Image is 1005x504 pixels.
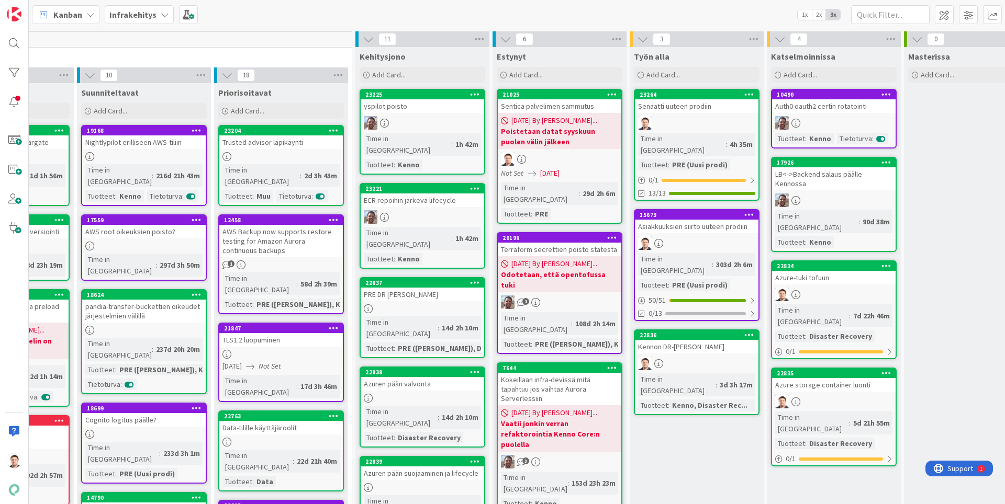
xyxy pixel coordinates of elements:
img: ET [364,210,377,224]
div: Azure-tuki tofuun [772,271,896,284]
div: 0/1 [772,345,896,358]
div: 20196Terraform secrettien poisto statesta [498,233,621,256]
div: 237d 20h 20m [153,343,203,355]
div: Time in [GEOGRAPHIC_DATA] [222,375,296,398]
div: Time in [GEOGRAPHIC_DATA] [364,227,451,250]
div: Tuotteet [775,133,805,144]
div: 18699Cognito logitus päälle? [82,404,206,427]
div: Time in [GEOGRAPHIC_DATA] [638,253,712,276]
span: : [438,411,439,423]
a: 23204Trusted advisor läpikäyntiTime in [GEOGRAPHIC_DATA]:2d 3h 43mTuotteet:MuuTietoturva: [218,125,344,206]
div: Time in [GEOGRAPHIC_DATA] [364,406,438,429]
img: TG [638,357,652,370]
span: [DATE] By [PERSON_NAME]... [511,407,597,418]
span: : [872,133,874,144]
span: Add Card... [509,70,543,79]
img: TG [7,453,21,468]
div: Time in [GEOGRAPHIC_DATA] [775,210,858,233]
div: 23204 [219,126,343,135]
div: 23221 [365,185,484,192]
div: 17926 [772,158,896,167]
span: : [712,259,713,270]
div: 22836 [640,331,758,339]
div: Muu [254,190,273,202]
span: : [668,399,669,411]
div: 232d 1h 14m [20,371,65,382]
span: : [805,236,807,248]
div: Disaster Recovery [395,432,463,443]
div: 21025 [502,91,621,98]
div: ECR repoihin järkevä lifecycle [361,193,484,207]
div: Tuotteet [775,330,805,342]
img: ET [775,116,789,130]
span: : [159,448,161,459]
img: ET [501,455,515,468]
span: [DATE] By [PERSON_NAME]... [511,258,597,269]
div: Kokeillaan infra-devissä mitä tapahtuu jos vaihtaa Aurora Serverlessiin [498,373,621,405]
div: 22834 [777,262,896,270]
div: 22d 21h 40m [294,455,340,467]
div: ET [361,116,484,130]
div: 18624 [82,290,206,300]
a: 23221ECR repoihin järkevä lifecycleETTime in [GEOGRAPHIC_DATA]:1h 42mTuotteet:Kenno [360,183,485,269]
div: Azure storage container luonti [772,378,896,392]
div: Kenno [395,159,422,170]
div: 19168 [82,126,206,135]
div: 29d 2h 6m [580,188,618,199]
div: Tuotteet [222,299,252,310]
a: 15673Asiakkuuksien siirto uuteen prodiinTGTime in [GEOGRAPHIC_DATA]:303d 2h 6mTuotteet:PRE (Uusi ... [634,209,760,321]
div: 18699 [87,405,206,412]
i: Not Set [501,168,523,178]
div: Kenno [117,190,144,202]
div: 23225 [365,91,484,98]
div: Tietoturva [837,133,872,144]
span: : [394,253,395,265]
div: ET [361,210,484,224]
div: 12458AWS Backup now supports restore testing for Amazon Aurora continuous backups [219,215,343,257]
div: ET [498,455,621,468]
div: 90d 38m [860,216,892,227]
span: 13/13 [649,188,666,199]
div: yspilot poisto [361,99,484,113]
div: Tuotteet [364,253,394,265]
div: Time in [GEOGRAPHIC_DATA] [222,164,300,187]
div: 12458 [219,215,343,225]
div: 50/51 [635,294,758,307]
div: 1 [54,4,57,13]
div: 15673 [635,210,758,220]
span: 1 [522,298,529,305]
div: Auth0 oauth2 certin rotatointi [772,99,896,113]
span: : [115,190,117,202]
span: : [296,278,298,290]
div: 17559AWS root oikeuksien poisto? [82,215,206,238]
div: Kenno [395,253,422,265]
div: 7644Kokeillaan infra-devissä mitä tapahtuu jos vaihtaa Aurora Serverlessiin [498,363,621,405]
span: 0 / 1 [786,453,796,464]
div: TG [635,236,758,250]
span: : [849,417,851,429]
div: 0/1 [635,174,758,187]
div: 18624 [87,291,206,299]
img: ET [501,295,515,309]
div: 5d 21h 55m [851,417,892,429]
a: 22838Azuren pään valvontaTime in [GEOGRAPHIC_DATA]:14d 2h 10mTuotteet:Disaster Recovery [360,366,485,448]
div: 23221ECR repoihin järkevä lifecycle [361,184,484,207]
a: 21847TLS1.2 luopuminen[DATE]Not SetTime in [GEOGRAPHIC_DATA]:17d 3h 46m [218,323,344,402]
div: Terraform secrettien poisto statesta [498,243,621,256]
div: 22835 [777,370,896,377]
span: : [394,159,395,170]
span: 3 [522,457,529,464]
span: Add Card... [94,106,127,116]
div: 21025 [498,90,621,99]
div: PRE ([PERSON_NAME]), K... [254,299,349,310]
div: TG [635,116,758,130]
span: : [293,455,294,467]
div: 7644 [502,364,621,372]
span: : [252,190,254,202]
div: Time in [GEOGRAPHIC_DATA] [364,316,438,339]
div: 22839 [365,458,484,465]
div: Kenno [807,236,834,248]
div: 17926 [777,159,896,166]
a: 22837PRE DR [PERSON_NAME]Time in [GEOGRAPHIC_DATA]:14d 2h 10mTuotteet:PRE ([PERSON_NAME]), D... [360,277,485,358]
span: : [152,170,153,181]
